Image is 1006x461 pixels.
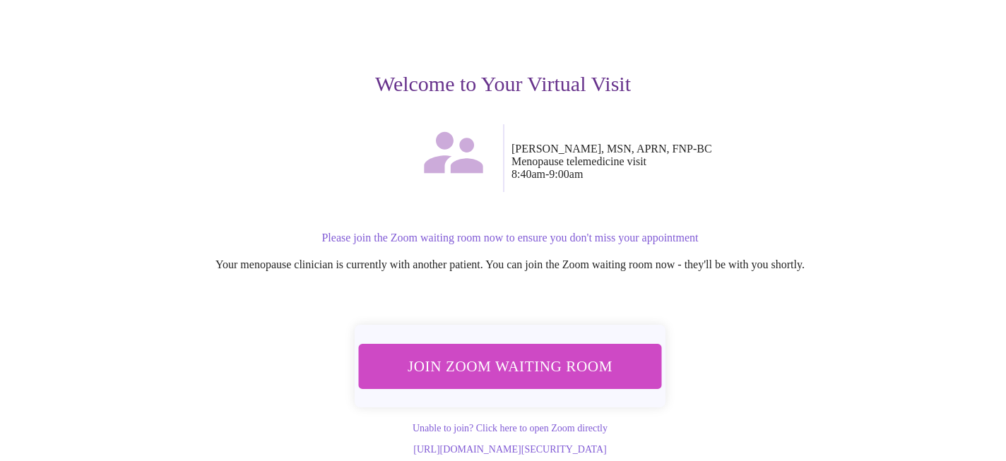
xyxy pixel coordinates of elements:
[359,344,662,388] button: Join Zoom Waiting Room
[82,258,938,271] p: Your menopause clinician is currently with another patient. You can join the Zoom waiting room no...
[413,444,606,455] a: [URL][DOMAIN_NAME][SECURITY_DATA]
[82,232,938,244] p: Please join the Zoom waiting room now to ensure you don't miss your appointment
[511,143,938,181] p: [PERSON_NAME], MSN, APRN, FNP-BC Menopause telemedicine visit 8:40am - 9:00am
[377,353,643,379] span: Join Zoom Waiting Room
[68,72,938,96] h3: Welcome to Your Virtual Visit
[413,423,608,433] a: Unable to join? Click here to open Zoom directly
